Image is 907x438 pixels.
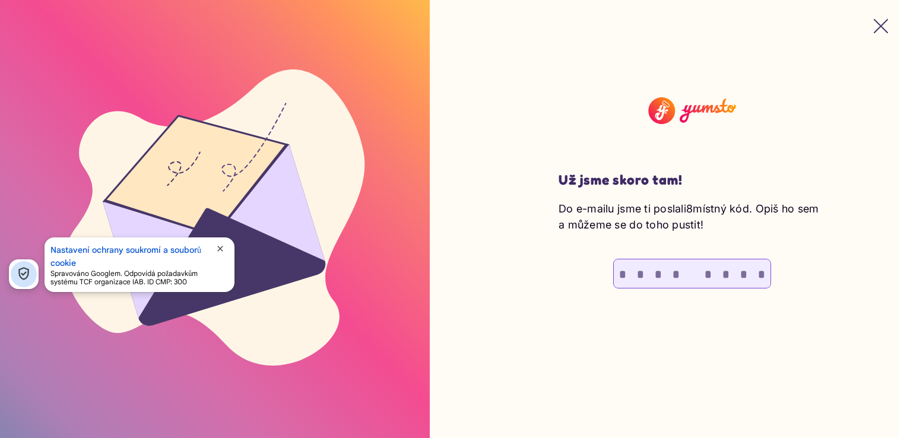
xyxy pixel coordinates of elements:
[617,315,767,341] button: Kód nedorazil? Získej nový
[559,97,826,124] img: Yumsto logo
[630,321,754,334] div: Kód nedorazil? Získej nový
[559,202,686,215] span: Do e-mailu jsme ti poslali
[559,201,826,233] p: 8
[559,172,826,189] h2: Už jsme skoro tam!
[559,202,819,231] span: místný kód. Opiš ho sem a můžeme se do toho pustit!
